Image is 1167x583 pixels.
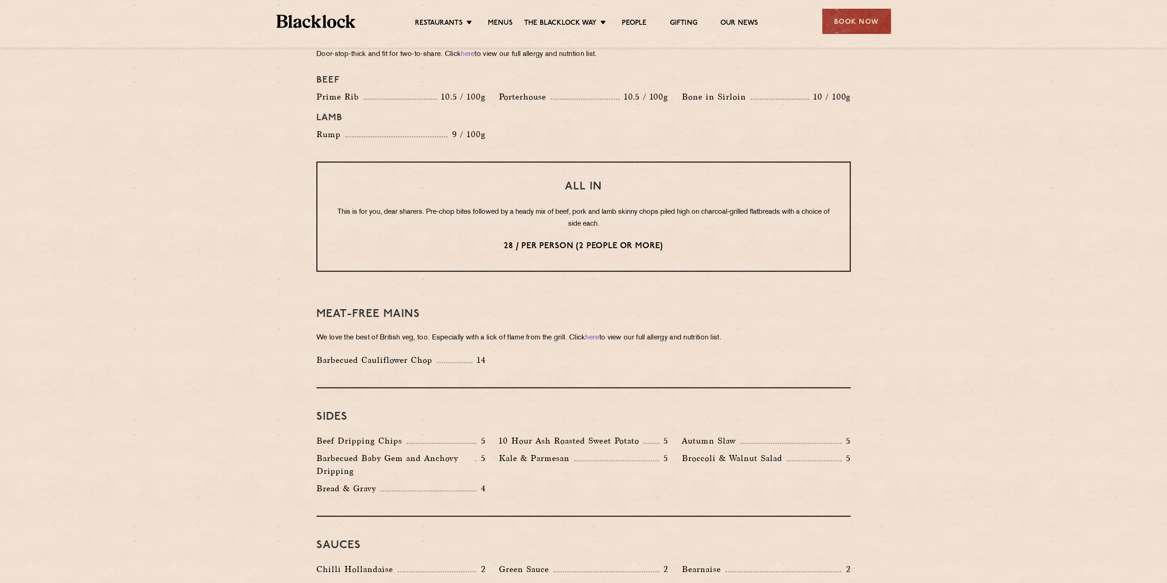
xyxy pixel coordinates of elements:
p: This is for you, dear sharers. Pre-chop bites followed by a heady mix of beef, pork and lamb skin... [336,206,831,230]
p: 10 / 100g [809,91,851,103]
h3: All In [336,181,831,193]
p: Green Sauce [499,563,553,576]
p: Rump [316,128,345,141]
h3: Sides [316,411,851,423]
a: here [585,334,599,341]
p: 2 [841,563,851,575]
p: 2 [476,563,485,575]
a: People [622,19,647,29]
p: 10 Hour Ash Roasted Sweet Potato [499,434,643,447]
p: 5 [659,435,668,447]
a: Our News [720,19,758,29]
p: Bread & Gravy [316,482,381,495]
a: Restaurants [415,19,463,29]
a: The Blacklock Way [524,19,597,29]
p: 10.5 / 100g [619,91,668,103]
p: Broccoli & Walnut Salad [682,452,787,465]
img: BL_Textured_Logo-footer-cropped.svg [277,15,356,28]
a: here [461,51,475,58]
p: Barbecued Cauliflower Chop [316,354,437,366]
p: Porterhouse [499,90,551,103]
h3: Sauces [316,539,851,551]
p: Prime Rib [316,90,364,103]
h4: Beef [316,75,851,86]
p: 5 [841,435,851,447]
p: 4 [476,483,485,494]
p: 2 [659,563,668,575]
p: Barbecued Baby Gem and Anchovy Dripping [316,452,475,478]
a: Menus [488,19,513,29]
p: Bearnaise [682,563,725,576]
p: Autumn Slaw [682,434,741,447]
p: 5 [659,452,668,464]
p: Bone in Sirloin [682,90,751,103]
p: 9 / 100g [448,128,486,140]
p: 5 [476,435,485,447]
p: 10.5 / 100g [437,91,485,103]
p: 5 [476,452,485,464]
div: Book Now [822,9,891,34]
p: 5 [841,452,851,464]
h3: Meat-Free mains [316,308,851,320]
p: 14 [472,354,486,366]
p: Kale & Parmesan [499,452,574,465]
p: Door-stop-thick and fit for two-to-share. Click to view our full allergy and nutrition list. [316,48,851,61]
p: We love the best of British veg, too. Especially with a lick of flame from the grill. Click to vi... [316,332,851,344]
p: 28 / per person (2 people or more) [336,240,831,252]
p: Chilli Hollandaise [316,563,398,576]
a: Gifting [669,19,697,29]
h4: Lamb [316,112,851,123]
p: Beef Dripping Chips [316,434,407,447]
